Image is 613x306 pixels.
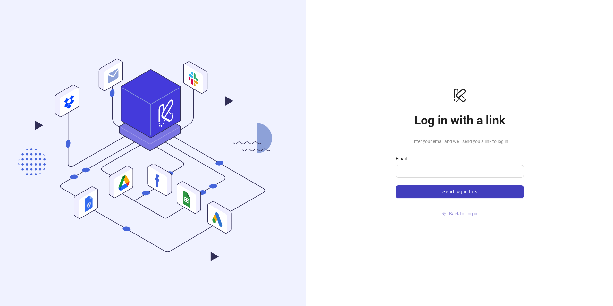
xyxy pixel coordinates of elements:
[442,189,477,195] span: Send log in link
[396,208,524,219] button: Back to Log in
[396,155,411,162] label: Email
[396,185,524,198] button: Send log in link
[399,167,519,175] input: Email
[449,211,477,216] span: Back to Log in
[396,113,524,128] h1: Log in with a link
[396,198,524,219] a: Back to Log in
[442,211,447,216] span: arrow-left
[396,138,524,145] span: Enter your email and we'll send you a link to log in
